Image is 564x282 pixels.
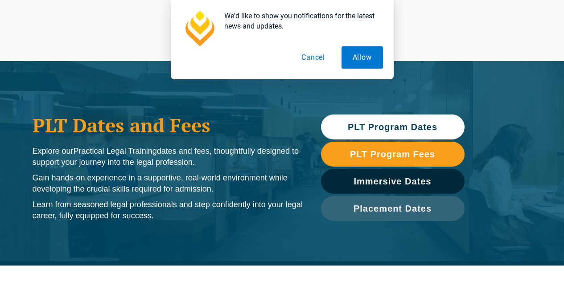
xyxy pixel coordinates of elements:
[321,142,465,167] a: PLT Program Fees
[321,196,465,221] a: Placement Dates
[217,11,383,31] div: We'd like to show you notifications for the latest news and updates.
[290,46,336,69] button: Cancel
[181,11,217,46] img: notification icon
[33,146,303,168] p: Explore our dates and fees, thoughtfully designed to support your journey into the legal profession.
[354,177,432,186] span: Immersive Dates
[33,172,303,195] p: Gain hands-on experience in a supportive, real-world environment while developing the crucial ski...
[350,150,435,159] span: PLT Program Fees
[74,147,157,155] span: Practical Legal Training
[354,204,432,213] span: Placement Dates
[33,114,303,136] h1: PLT Dates and Fees
[321,114,465,139] a: PLT Program Dates
[342,46,383,69] button: Allow
[33,199,303,221] p: Learn from seasoned legal professionals and step confidently into your legal career, fully equipp...
[321,169,465,194] a: Immersive Dates
[348,123,437,131] span: PLT Program Dates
